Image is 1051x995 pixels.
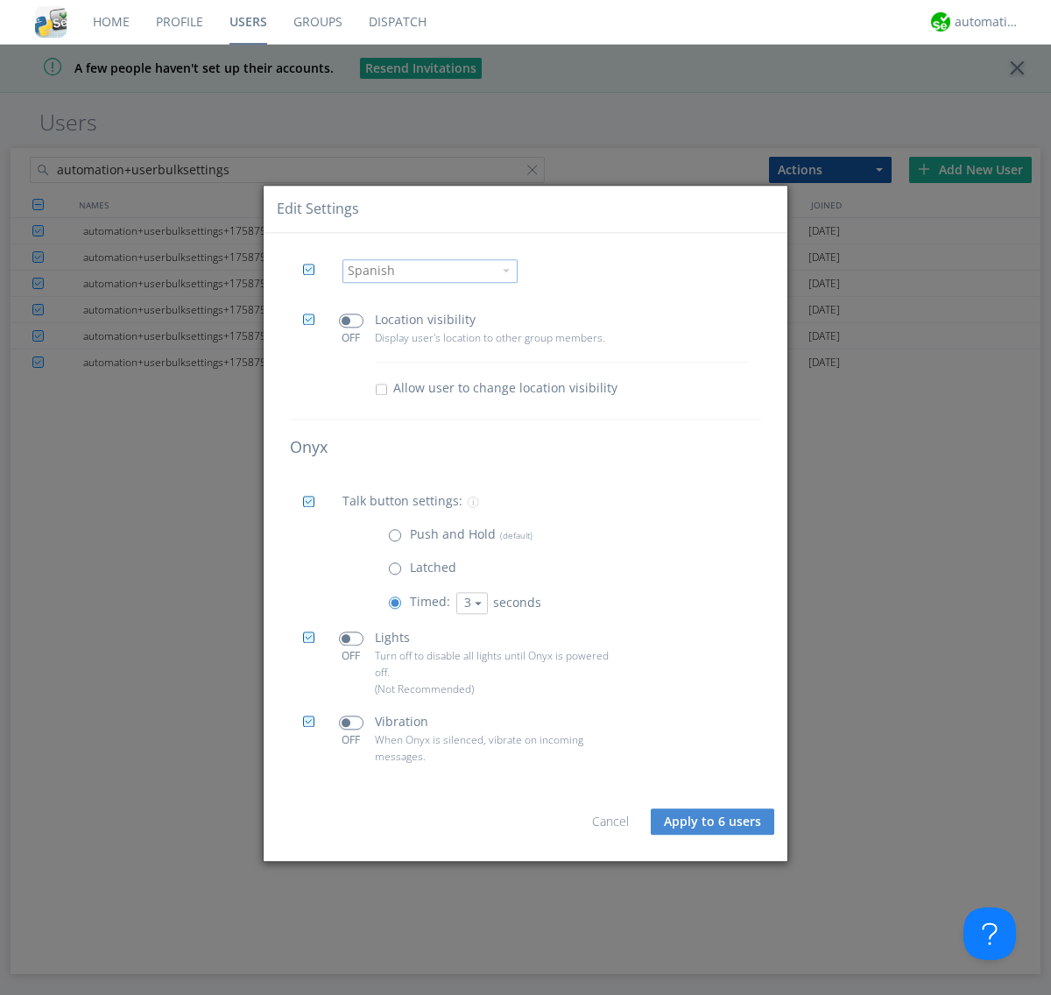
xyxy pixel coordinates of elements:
h4: Onyx [290,439,761,456]
p: Latched [410,559,456,578]
span: seconds [493,593,541,610]
div: Spanish [348,263,492,280]
div: Edit Settings [277,199,359,219]
p: Talk button settings: [342,491,462,511]
div: OFF [331,330,370,345]
p: (Not Recommended) [375,681,617,698]
p: Turn off to disable all lights until Onyx is powered off. [375,647,617,681]
div: OFF [331,648,370,663]
p: Location visibility [375,310,476,329]
p: Lights [375,628,410,647]
img: d2d01cd9b4174d08988066c6d424eccd [931,12,950,32]
p: Timed: [410,592,450,611]
img: caret-down-sm.svg [503,270,510,273]
button: 3 [456,592,488,614]
div: automation+atlas [955,13,1020,31]
span: Allow user to change location visibility [393,379,617,397]
span: (default) [496,529,533,541]
div: OFF [331,732,370,747]
p: When Onyx is silenced, vibrate on incoming messages. [375,731,617,765]
img: cddb5a64eb264b2086981ab96f4c1ba7 [35,6,67,38]
p: Vibration [375,712,428,731]
p: Display user's location to other group members. [375,330,617,347]
a: Cancel [592,814,629,830]
button: Apply to 6 users [651,809,774,836]
p: Push and Hold [410,525,533,544]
